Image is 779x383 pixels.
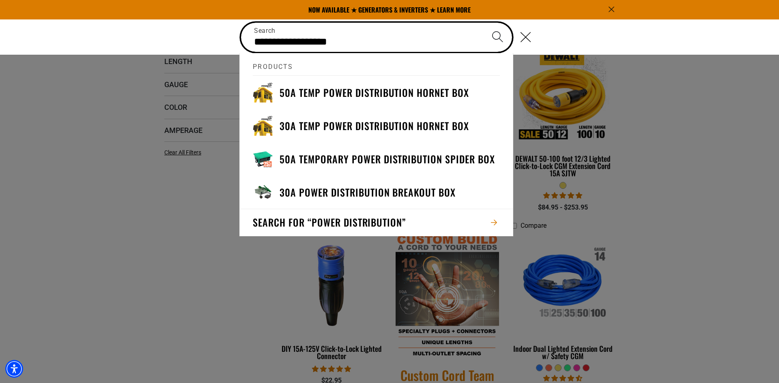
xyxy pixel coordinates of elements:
[280,86,469,99] h3: 50A Temp Power Distribution Hornet Box
[240,175,513,209] a: 30a Power Distribution Breakout Box
[240,142,513,175] a: 50A Temporary Power Distribution Spider Box
[253,116,273,136] img: 30A Temp Power Distribution Hornet Box
[280,186,456,199] h3: 30a Power Distribution Breakout Box
[280,120,469,132] h3: 30A Temp Power Distribution Hornet Box
[253,82,273,103] img: 50A Temp Power Distribution Hornet Box
[513,23,539,51] button: Close
[483,23,512,51] button: Search
[280,153,495,165] h3: 50A Temporary Power Distribution Spider Box
[253,182,273,202] img: green
[253,53,500,76] h2: Products
[253,149,273,169] img: 50A Temporary Power Distribution Spider Box
[240,209,513,236] button: Search for “power distribution”
[240,109,513,142] a: 30A Temp Power Distribution Hornet Box
[5,360,23,378] div: Accessibility Menu
[240,76,513,109] a: 50A Temp Power Distribution Hornet Box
